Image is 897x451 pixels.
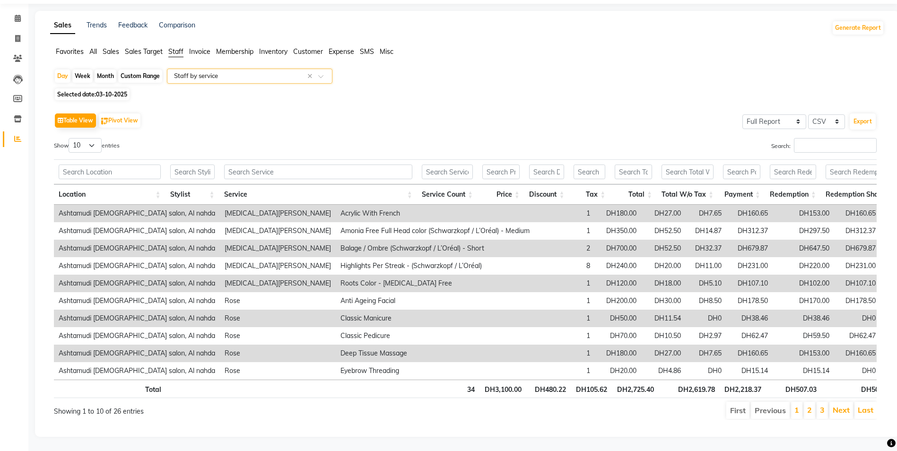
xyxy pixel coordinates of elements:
th: Price: activate to sort column ascending [478,184,524,205]
td: Rose [220,292,336,310]
td: DH312.37 [726,222,773,240]
td: Ashtamudi [DEMOGRAPHIC_DATA] salon, Al nahda [54,257,220,275]
td: DH700.00 [595,240,641,257]
td: DH14.87 [686,222,726,240]
input: Search Service [224,165,412,179]
td: Ashtamudi [DEMOGRAPHIC_DATA] salon, Al nahda [54,292,220,310]
th: Service: activate to sort column ascending [219,184,417,205]
td: DH11.00 [686,257,726,275]
th: DH480.22 [526,380,571,398]
span: Favorites [56,47,84,56]
input: Search Tax [574,165,605,179]
th: Stylist: activate to sort column ascending [165,184,219,205]
div: Week [72,69,93,83]
a: 1 [794,405,799,415]
td: Anti Ageing Facial [336,292,534,310]
td: DH59.50 [773,327,834,345]
input: Search Service Count [422,165,473,179]
span: Expense [329,47,354,56]
th: Total: activate to sort column ascending [610,184,657,205]
a: Feedback [118,21,148,29]
td: Rose [220,327,336,345]
span: Customer [293,47,323,56]
a: Last [858,405,873,415]
input: Search Discount [529,165,565,179]
input: Search Total W/o Tax [662,165,714,179]
th: Tax: activate to sort column ascending [569,184,610,205]
td: [MEDICAL_DATA][PERSON_NAME] [220,240,336,257]
span: Staff [168,47,183,56]
td: DH180.00 [595,345,641,362]
img: pivot.png [101,118,108,125]
td: DH120.00 [595,275,641,292]
input: Search: [794,138,877,153]
td: DH0 [686,310,726,327]
td: DH20.00 [641,257,686,275]
button: Pivot View [99,113,140,128]
td: DH312.37 [834,222,880,240]
td: DH160.65 [834,205,880,222]
td: DH153.00 [773,205,834,222]
label: Search: [771,138,877,153]
button: Export [850,113,876,130]
span: Sales [103,47,119,56]
span: Inventory [259,47,287,56]
th: DH105.62 [571,380,612,398]
td: DH5.10 [686,275,726,292]
th: DH507.03 [821,380,897,398]
td: DH18.00 [641,275,686,292]
td: [MEDICAL_DATA][PERSON_NAME] [220,205,336,222]
th: DH3,100.00 [479,380,526,398]
td: DH62.47 [834,327,880,345]
span: Invoice [189,47,210,56]
span: 03-10-2025 [96,91,127,98]
th: Payment: activate to sort column ascending [718,184,765,205]
td: DH231.00 [726,257,773,275]
th: DH2,619.78 [659,380,719,398]
th: DH507.03 [766,380,821,398]
td: DH0 [686,362,726,380]
td: DH11.54 [641,310,686,327]
td: [MEDICAL_DATA][PERSON_NAME] [220,257,336,275]
td: DH647.50 [773,240,834,257]
th: Location: activate to sort column ascending [54,184,165,205]
td: DH4.86 [641,362,686,380]
td: DH0 [834,362,880,380]
td: Rose [220,362,336,380]
td: Rose [220,345,336,362]
td: DH52.50 [641,222,686,240]
td: DH160.65 [834,345,880,362]
span: SMS [360,47,374,56]
a: 2 [807,405,812,415]
td: Acrylic With French [336,205,534,222]
td: DH10.50 [641,327,686,345]
th: Service Count: activate to sort column ascending [417,184,478,205]
td: DH2.97 [686,327,726,345]
td: DH38.46 [773,310,834,327]
span: All [89,47,97,56]
div: Month [95,69,116,83]
td: 8 [534,257,595,275]
td: DH52.50 [641,240,686,257]
td: DH180.00 [595,205,641,222]
span: Sales Target [125,47,163,56]
th: Discount: activate to sort column ascending [524,184,569,205]
div: Showing 1 to 10 of 26 entries [54,401,389,416]
td: Deep Tissue Massage [336,345,534,362]
th: 34 [419,380,479,398]
td: DH160.65 [726,345,773,362]
td: 1 [534,205,595,222]
td: DH0 [834,310,880,327]
td: 1 [534,292,595,310]
td: DH50.00 [595,310,641,327]
a: Sales [50,17,75,34]
th: Redemption Share: activate to sort column ascending [821,184,897,205]
td: 1 [534,362,595,380]
a: Trends [87,21,107,29]
th: DH2,725.40 [612,380,659,398]
button: Generate Report [833,21,883,35]
td: Ashtamudi [DEMOGRAPHIC_DATA] salon, Al nahda [54,205,220,222]
td: 1 [534,345,595,362]
span: Membership [216,47,253,56]
td: DH102.00 [773,275,834,292]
